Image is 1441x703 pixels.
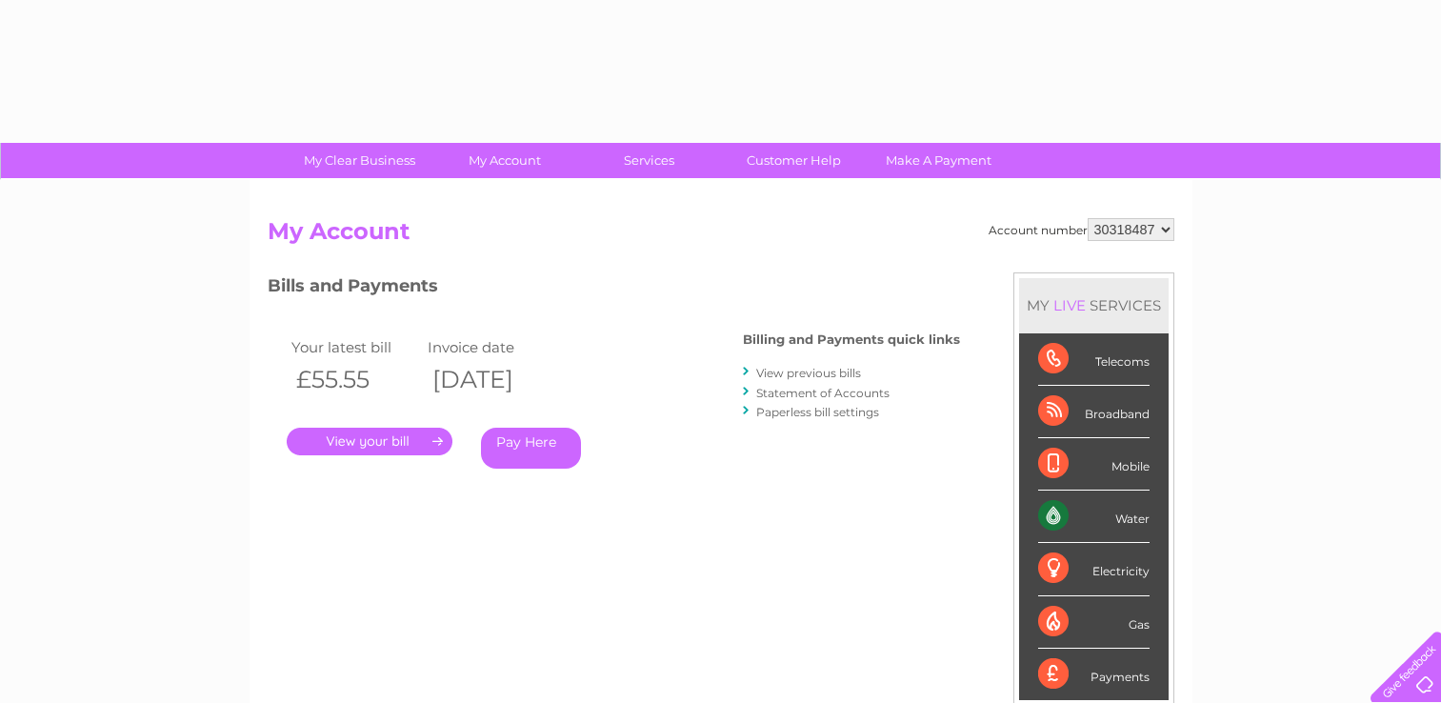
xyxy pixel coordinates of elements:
[1019,278,1169,332] div: MY SERVICES
[281,143,438,178] a: My Clear Business
[1038,543,1150,595] div: Electricity
[860,143,1017,178] a: Make A Payment
[268,218,1174,254] h2: My Account
[1038,386,1150,438] div: Broadband
[426,143,583,178] a: My Account
[287,360,424,399] th: £55.55
[423,334,560,360] td: Invoice date
[715,143,872,178] a: Customer Help
[1038,596,1150,649] div: Gas
[1038,491,1150,543] div: Water
[1038,333,1150,386] div: Telecoms
[756,386,890,400] a: Statement of Accounts
[481,428,581,469] a: Pay Here
[570,143,728,178] a: Services
[1038,438,1150,491] div: Mobile
[268,272,960,306] h3: Bills and Payments
[423,360,560,399] th: [DATE]
[287,334,424,360] td: Your latest bill
[743,332,960,347] h4: Billing and Payments quick links
[287,428,452,455] a: .
[1050,296,1090,314] div: LIVE
[989,218,1174,241] div: Account number
[1038,649,1150,700] div: Payments
[756,366,861,380] a: View previous bills
[756,405,879,419] a: Paperless bill settings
